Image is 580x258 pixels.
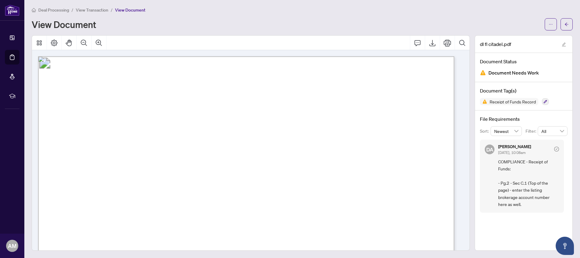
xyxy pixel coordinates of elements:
[480,58,568,65] h4: Document Status
[480,98,487,105] img: Status Icon
[115,7,145,13] span: View Document
[556,237,574,255] button: Open asap
[498,145,531,149] h5: [PERSON_NAME]
[541,127,564,136] span: All
[494,127,519,136] span: Newest
[32,8,36,12] span: home
[486,145,493,153] span: DA
[8,242,16,250] span: AM
[480,40,511,48] span: dl fl citadel.pdf
[111,6,113,13] li: /
[549,22,553,26] span: ellipsis
[76,7,108,13] span: View Transaction
[480,87,568,94] h4: Document Tag(s)
[480,115,568,123] h4: File Requirements
[564,22,569,26] span: arrow-left
[72,6,73,13] li: /
[480,128,491,134] p: Sort:
[554,147,559,152] span: check-circle
[38,7,69,13] span: Deal Processing
[487,99,538,104] span: Receipt of Funds Record
[32,19,96,29] h1: View Document
[5,5,19,16] img: logo
[498,150,526,155] span: [DATE], 10:08am
[480,70,486,76] img: Document Status
[562,42,566,47] span: edit
[498,158,559,208] span: COMPLIANCE - Receipt of Funds: - Pg.2 - Sec C.1 (Top of the page) - enter the listing brokerage a...
[488,69,539,77] span: Document Needs Work
[526,128,538,134] p: Filter:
